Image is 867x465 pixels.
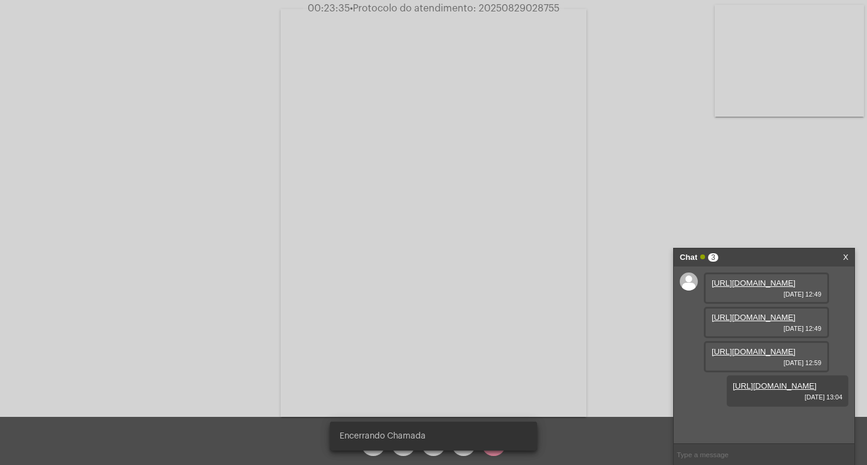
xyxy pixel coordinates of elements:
[340,430,426,442] span: Encerrando Chamada
[308,4,350,13] span: 00:23:35
[674,444,854,465] input: Type a message
[700,254,705,259] span: Online
[733,393,842,401] span: [DATE] 13:04
[350,4,353,13] span: •
[680,248,697,266] strong: Chat
[712,279,795,288] a: [URL][DOMAIN_NAME]
[708,253,718,262] span: 3
[733,381,816,390] a: [URL][DOMAIN_NAME]
[350,4,559,13] span: Protocolo do atendimento: 20250829028755
[712,313,795,322] a: [URL][DOMAIN_NAME]
[712,291,821,298] span: [DATE] 12:49
[712,347,795,356] a: [URL][DOMAIN_NAME]
[843,248,848,266] a: X
[712,359,821,366] span: [DATE] 12:59
[712,325,821,332] span: [DATE] 12:49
